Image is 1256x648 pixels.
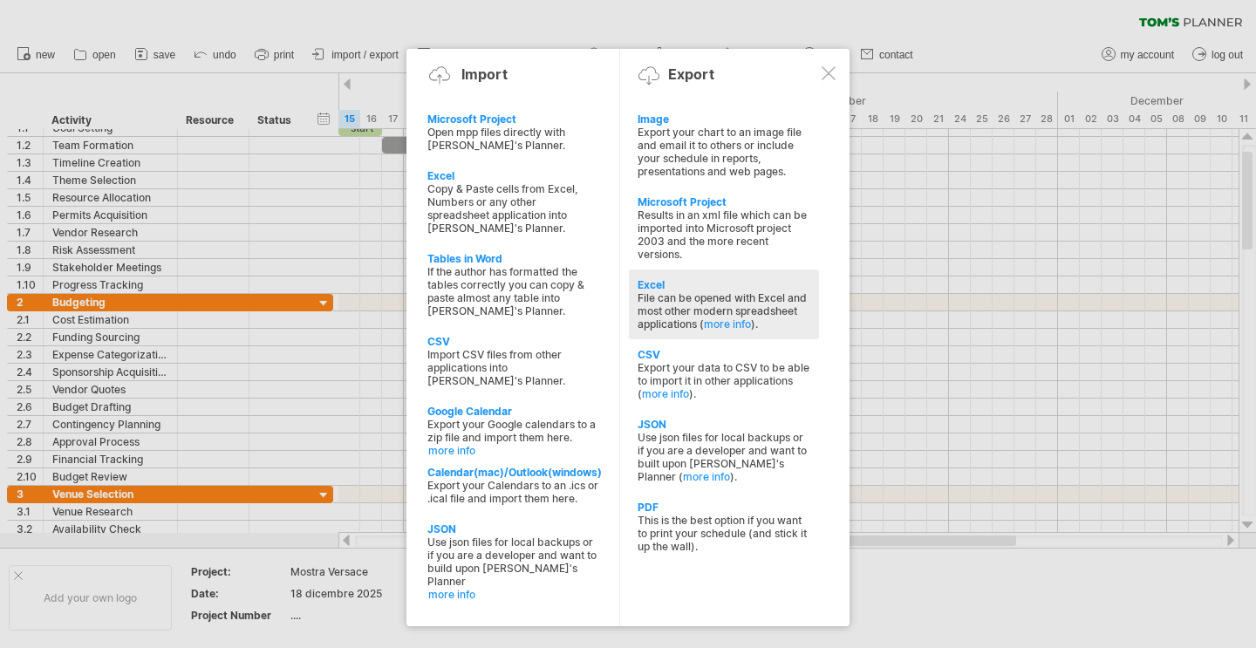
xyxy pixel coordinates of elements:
[638,195,810,208] div: Microsoft Project
[704,317,751,331] a: more info
[428,444,601,457] a: more info
[638,361,810,400] div: Export your data to CSV to be able to import it in other applications ( ).
[427,265,600,317] div: If the author has formatted the tables correctly you can copy & paste almost any table into [PERS...
[427,252,600,265] div: Tables in Word
[638,501,810,514] div: PDF
[638,208,810,261] div: Results in an xml file which can be imported into Microsoft project 2003 and the more recent vers...
[683,470,730,483] a: more info
[638,126,810,178] div: Export your chart to an image file and email it to others or include your schedule in reports, pr...
[638,514,810,553] div: This is the best option if you want to print your schedule (and stick it up the wall).
[427,169,600,182] div: Excel
[638,348,810,361] div: CSV
[638,431,810,483] div: Use json files for local backups or if you are a developer and want to built upon [PERSON_NAME]'s...
[428,588,601,601] a: more info
[638,278,810,291] div: Excel
[461,65,508,83] div: Import
[638,291,810,331] div: File can be opened with Excel and most other modern spreadsheet applications ( ).
[638,113,810,126] div: Image
[668,65,714,83] div: Export
[642,387,689,400] a: more info
[638,418,810,431] div: JSON
[427,182,600,235] div: Copy & Paste cells from Excel, Numbers or any other spreadsheet application into [PERSON_NAME]'s ...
